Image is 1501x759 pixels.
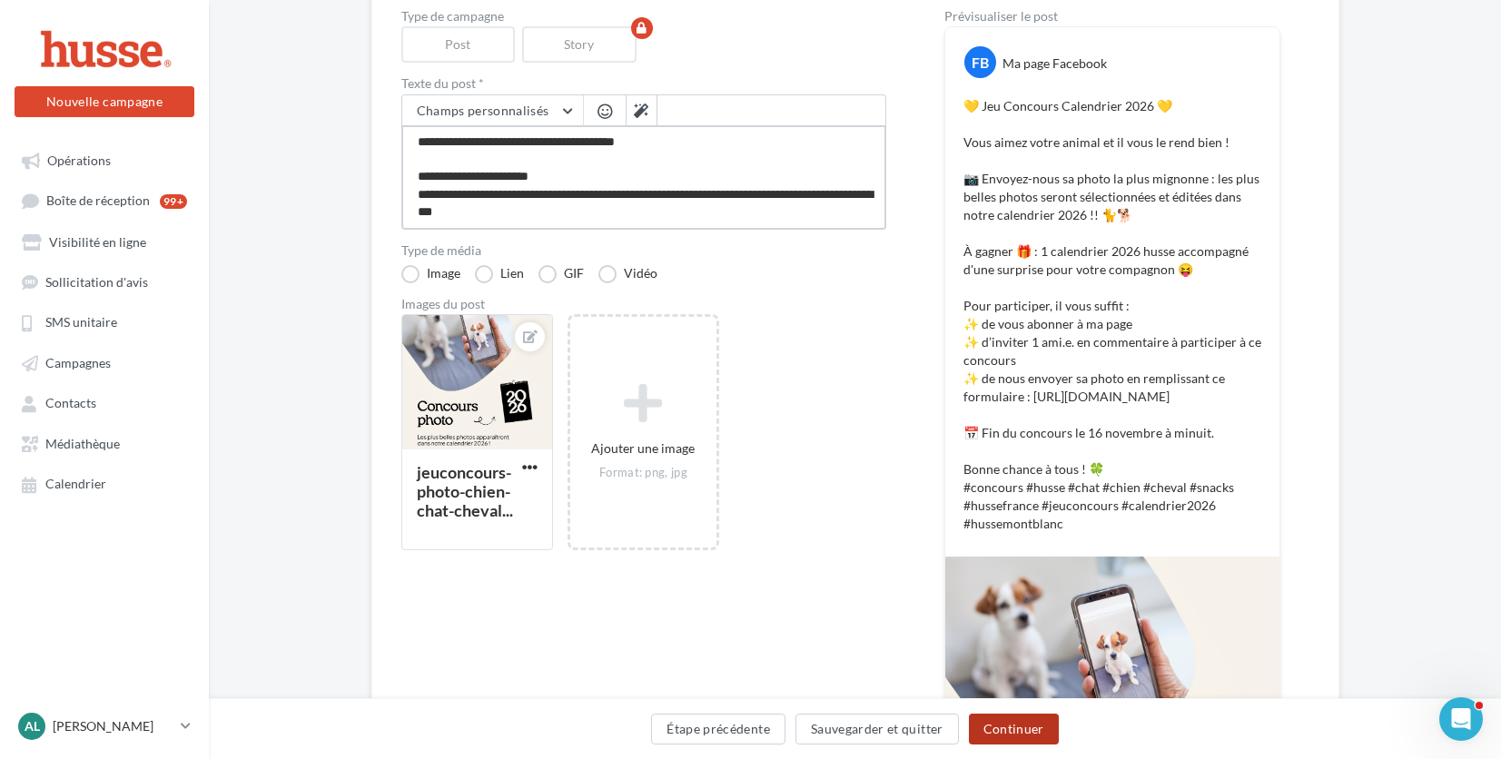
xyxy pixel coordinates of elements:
a: Contacts [11,386,198,419]
div: 99+ [160,194,187,209]
span: SMS unitaire [45,315,117,330]
iframe: Intercom live chat [1439,697,1483,741]
button: Champs personnalisés [402,95,583,126]
span: Al [25,717,40,735]
label: Type de campagne [401,10,886,23]
span: Boîte de réception [46,193,150,209]
label: Lien [475,265,524,283]
a: Calendrier [11,467,198,499]
button: Sauvegarder et quitter [795,714,959,744]
a: SMS unitaire [11,305,198,338]
div: Ma page Facebook [1002,54,1107,73]
span: Visibilité en ligne [49,234,146,250]
a: Al [PERSON_NAME] [15,709,194,744]
div: Images du post [401,298,886,310]
label: Vidéo [598,265,657,283]
button: Continuer [969,714,1059,744]
div: FB [964,46,996,78]
a: Opérations [11,143,198,176]
label: Texte du post * [401,77,886,90]
div: Prévisualiser le post [944,10,1280,23]
button: Étape précédente [651,714,785,744]
label: GIF [538,265,584,283]
a: Boîte de réception99+ [11,183,198,217]
span: Contacts [45,396,96,411]
label: Type de média [401,244,886,257]
label: Image [401,265,460,283]
a: Sollicitation d'avis [11,265,198,298]
button: Nouvelle campagne [15,86,194,117]
span: Calendrier [45,477,106,492]
p: 💛 Jeu Concours Calendrier 2026 💛 Vous aimez votre animal et il vous le rend bien ! 📷 Envoyez-nous... [963,97,1261,533]
span: Champs personnalisés [417,103,549,118]
span: Opérations [47,153,111,168]
a: Campagnes [11,346,198,379]
a: Visibilité en ligne [11,225,198,258]
div: jeuconcours-photo-chien-chat-cheval... [417,462,513,520]
span: Sollicitation d'avis [45,274,148,290]
span: Campagnes [45,355,111,370]
span: Médiathèque [45,436,120,451]
p: [PERSON_NAME] [53,717,173,735]
a: Médiathèque [11,427,198,459]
